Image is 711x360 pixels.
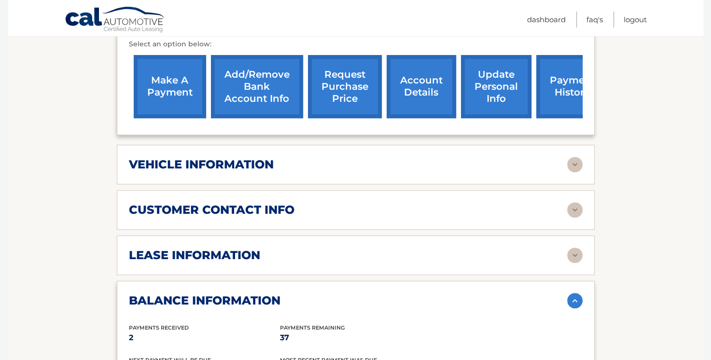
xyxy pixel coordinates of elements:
[134,55,206,118] a: make a payment
[280,324,345,331] span: Payments Remaining
[129,331,280,345] p: 2
[129,324,189,331] span: Payments Received
[527,12,566,28] a: Dashboard
[536,55,609,118] a: payment history
[211,55,303,118] a: Add/Remove bank account info
[129,157,274,172] h2: vehicle information
[129,39,583,50] p: Select an option below:
[567,293,583,308] img: accordion-active.svg
[65,6,166,34] a: Cal Automotive
[129,203,294,217] h2: customer contact info
[461,55,531,118] a: update personal info
[129,293,280,308] h2: balance information
[567,157,583,172] img: accordion-rest.svg
[387,55,456,118] a: account details
[624,12,647,28] a: Logout
[586,12,603,28] a: FAQ's
[567,202,583,218] img: accordion-rest.svg
[129,248,260,263] h2: lease information
[280,331,431,345] p: 37
[308,55,382,118] a: request purchase price
[567,248,583,263] img: accordion-rest.svg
